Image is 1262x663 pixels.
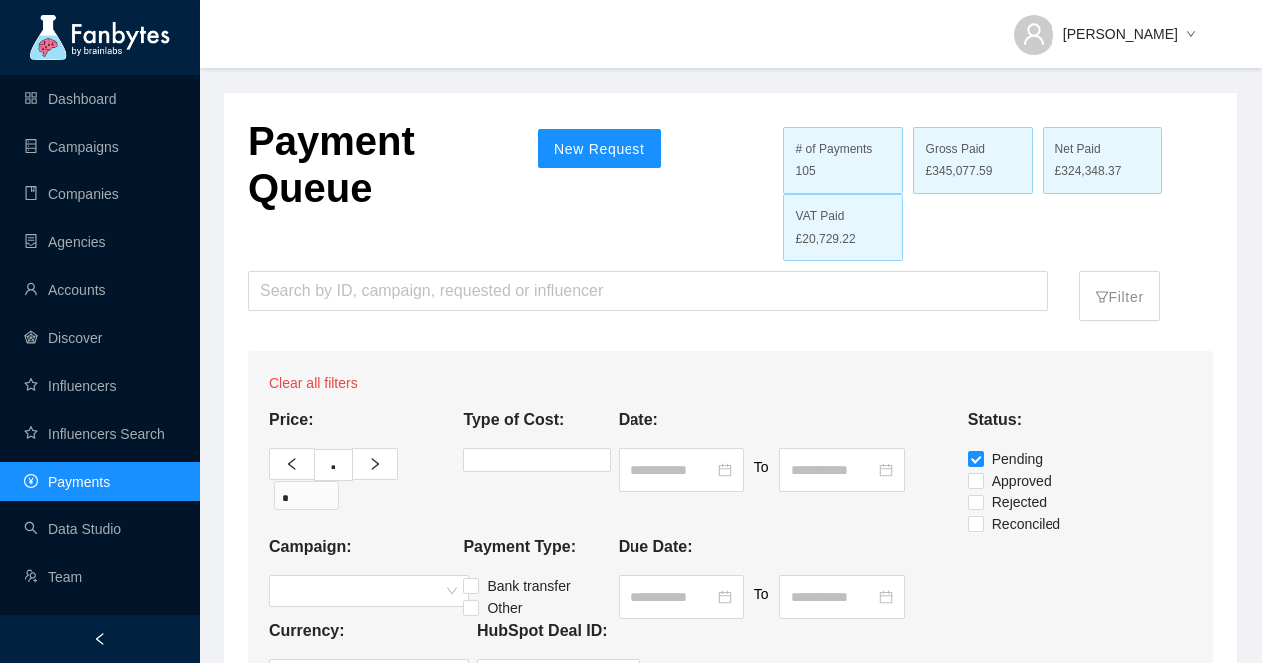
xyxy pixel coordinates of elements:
[269,372,1192,394] p: Clear all filters
[1186,29,1196,41] span: down
[984,492,1054,513] span: Rejected
[285,457,299,471] span: left
[744,448,779,478] p: To
[1022,22,1046,46] span: user
[24,569,82,585] a: usergroup-addTeam
[477,619,608,643] p: HubSpot Deal ID:
[24,474,110,490] a: pay-circlePayments
[368,457,382,471] span: right
[984,513,1068,535] span: Reconciled
[1095,290,1109,304] span: filter
[796,165,816,178] span: 105
[269,408,313,432] p: Price:
[24,282,106,298] a: userAccounts
[1055,140,1149,159] div: Net Paid
[24,426,165,442] a: starInfluencers Search
[24,186,119,202] a: bookCompanies
[24,521,121,537] a: searchData Studio
[248,117,508,221] p: Payment Queue
[24,330,102,346] a: radar-chartDiscover
[968,408,1022,432] p: Status:
[796,140,890,159] div: # of Payments
[24,139,119,155] a: databaseCampaigns
[998,10,1212,42] button: [PERSON_NAME]down
[24,91,117,107] a: appstoreDashboard
[269,619,345,643] p: Currency:
[554,141,645,157] span: New Request
[538,129,661,168] button: New Request
[479,575,578,597] span: Bank transfer
[24,378,116,394] a: starInfluencers
[93,632,107,646] span: left
[1095,276,1144,308] p: Filter
[479,597,530,619] span: Other
[1079,271,1160,321] button: filterFilter
[926,140,1020,159] div: Gross Paid
[1055,163,1122,181] span: £324,348.37
[926,163,993,181] span: £345,077.59
[619,535,693,559] p: Due Date:
[744,575,779,605] p: To
[463,535,576,559] p: Payment Type:
[1063,23,1178,45] span: [PERSON_NAME]
[269,535,352,559] p: Campaign:
[984,470,1059,492] span: Approved
[796,207,890,226] div: VAT Paid
[330,450,337,472] p: .
[24,234,106,250] a: containerAgencies
[463,408,564,432] p: Type of Cost:
[984,448,1051,470] span: Pending
[796,230,856,249] span: £20,729.22
[619,408,658,432] p: Date:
